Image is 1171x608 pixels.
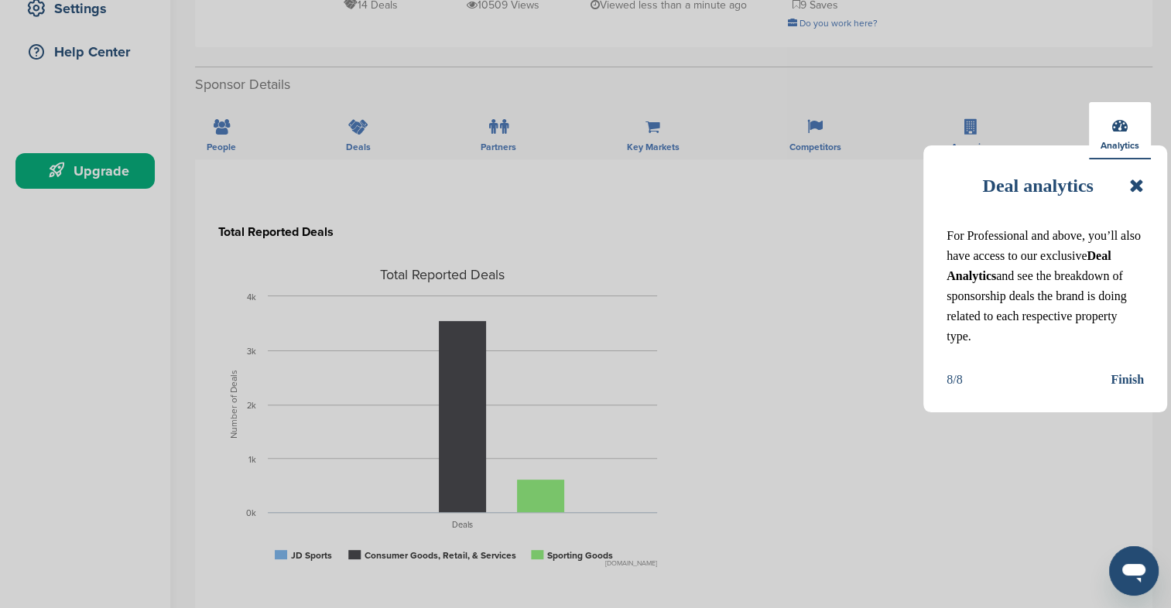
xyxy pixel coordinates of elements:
div: 8/8 [947,370,962,390]
p: For Professional and above, you’ll also have access to our exclusive and see the breakdown of spo... [947,226,1144,347]
button: Finish [1111,370,1144,390]
iframe: Button to launch messaging window [1109,546,1159,596]
b: Deal Analytics [947,249,1111,282]
h1: Deal analytics [982,169,1093,203]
